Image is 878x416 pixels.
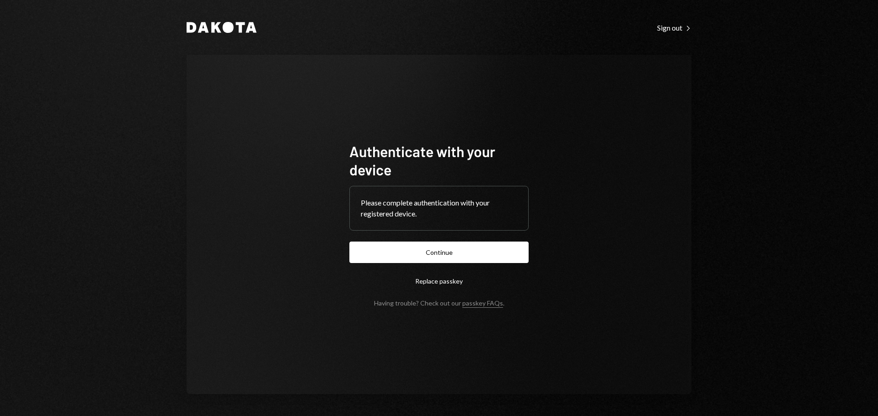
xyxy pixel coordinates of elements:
[657,22,691,32] a: Sign out
[374,299,504,307] div: Having trouble? Check out our .
[657,23,691,32] div: Sign out
[349,242,529,263] button: Continue
[349,142,529,179] h1: Authenticate with your device
[462,299,503,308] a: passkey FAQs
[349,270,529,292] button: Replace passkey
[361,197,517,219] div: Please complete authentication with your registered device.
